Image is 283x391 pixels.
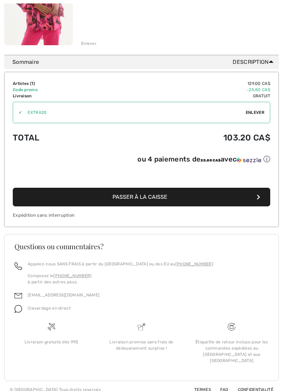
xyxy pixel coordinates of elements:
td: -25.80 CA$ [106,87,270,93]
img: Livraison gratuite dès 99$ [228,323,235,331]
span: 25.80 CA$ [201,159,221,163]
img: call [14,263,22,270]
a: [EMAIL_ADDRESS][DOMAIN_NAME] [28,293,99,298]
td: 103.20 CA$ [106,126,270,150]
button: Passer à la caisse [13,188,270,207]
img: chat [14,305,22,313]
a: [PHONE_NUMBER] [175,262,213,267]
span: Description [233,58,276,67]
div: Expédition sans interruption [13,212,270,219]
span: Clavardage en direct [28,306,71,311]
div: ou 4 paiements de25.80 CA$avecSezzle Cliquez pour en savoir plus sur Sezzle [13,155,270,167]
td: 129.00 CA$ [106,81,270,87]
p: Appelez-nous SANS FRAIS à partir du [GEOGRAPHIC_DATA] ou des EU au [28,261,213,267]
td: Livraison [13,93,106,99]
img: Sezzle [236,157,261,164]
td: Articles ( ) [13,81,106,87]
div: Étiquette de retour incluse pour les commandes expédiées au [GEOGRAPHIC_DATA] et aux [GEOGRAPHIC_... [192,339,271,364]
div: Livraison gratuite dès 99$ [12,339,91,345]
td: Code promo [13,87,106,93]
div: ou 4 paiements de avec [137,155,270,164]
input: Code promo [22,102,246,123]
div: Livraison promise sans frais de dédouanement surprise ! [102,339,181,352]
span: 1 [31,81,33,86]
span: Enlever [246,110,264,116]
div: Sommaire [12,58,276,67]
img: email [14,292,22,300]
a: [PHONE_NUMBER] [53,274,91,278]
img: Livraison gratuite dès 99$ [48,323,55,331]
span: Passer à la caisse [113,194,167,201]
div: Enlever [81,41,97,47]
h3: Questions ou commentaires? [14,243,269,250]
img: Livraison promise sans frais de dédouanement surprise&nbsp;! [138,323,145,331]
td: Gratuit [106,93,270,99]
div: ✔ [13,110,22,116]
iframe: PayPal-paypal [13,167,270,186]
td: Total [13,126,106,150]
p: Composez le à partir des autres pays. [28,273,213,285]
